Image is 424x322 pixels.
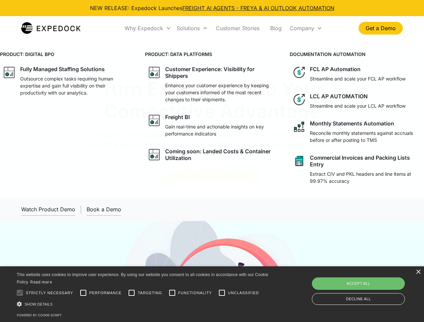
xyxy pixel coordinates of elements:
[310,170,421,184] p: Extract CIV and PKL headers and line items at 99.97% accuracy
[20,75,132,96] p: Outsource complex tasks requiring human expertise and gain full visibility on their productivity ...
[292,66,306,79] img: dollar icon
[148,114,161,127] img: graph icon
[290,117,424,146] a: network like iconMonthly Statements AutomationReconcile monthly statements against accruals befor...
[26,290,73,296] span: Strictly necessary
[292,154,306,168] img: sheet icon
[125,25,163,32] div: Why Expedock
[290,51,424,58] h4: DOCUMENTATION AUTOMATION
[310,66,361,72] div: FCL AP Automation
[228,290,259,296] span: Unclassified
[21,206,75,213] div: Watch Product Demo
[165,66,277,79] div: Customer Experience: Visibility for Shippers
[310,75,406,82] p: Streamline and scale your FCL AP workflow
[182,5,334,11] a: FREIGHT AI AGENTS - FREYA & AI OUTLOOK AUTOMATION
[122,17,174,40] div: Why Expedock
[290,63,424,85] a: dollar iconFCL AP AutomationStreamline and scale your FCL AP workflow
[310,129,421,144] p: Reconcile monthly statements against accruals before or after posting to TMS
[290,25,314,32] div: Company
[312,250,424,322] iframe: Chat Widget
[165,123,277,137] p: Gain real-time and actionable insights on key performance indicators
[148,66,161,79] img: graph icon
[90,4,334,12] div: NEW RELEASE: Expedock Launches
[21,21,81,35] a: home
[165,82,277,103] p: Enhance your customer experience by keeping your customers informed of the most recent changes to...
[17,313,62,317] a: Powered by cookie-script
[21,21,81,35] img: Expedock Logo
[138,290,162,296] span: Targeting
[25,302,53,306] span: Show details
[292,120,306,133] img: network like icon
[359,22,403,35] a: Get a Demo
[20,66,105,72] div: Fully Managed Staffing Solutions
[89,290,122,296] span: Performance
[145,63,279,106] a: graph iconCustomer Experience: Visibility for ShippersEnhance your customer experience by keeping...
[292,93,306,106] img: dollar icon
[177,25,200,32] div: Solutions
[310,102,406,109] p: Streamline and scale your LCL AP workflow
[310,154,421,168] div: Commercial Invoices and Packing Lists Entry
[145,51,279,58] h4: PRODUCT: DATA PLATFORMS
[210,17,265,40] a: Customer Stories
[310,93,368,100] div: LCL AP AUTOMATION
[148,148,161,161] img: graph icon
[87,203,121,216] a: Book a Demo
[265,17,287,40] a: Blog
[178,290,212,296] span: Functionality
[165,114,190,120] div: Freight BI
[290,90,424,112] a: dollar iconLCL AP AUTOMATIONStreamline and scale your LCL AP workflow
[21,203,75,216] a: open lightbox
[287,17,325,40] div: Company
[30,279,52,284] a: Read more
[145,111,279,140] a: graph iconFreight BIGain real-time and actionable insights on key performance indicators
[174,17,210,40] div: Solutions
[17,272,268,285] span: This website uses cookies to improve user experience. By using our website you consent to all coo...
[87,206,121,213] div: Book a Demo
[3,66,16,79] img: graph icon
[17,301,271,308] div: Show details
[145,145,279,164] a: graph iconComing soon: Landed Costs & Container Utilization
[165,148,277,161] div: Coming soon: Landed Costs & Container Utilization
[290,152,424,187] a: sheet iconCommercial Invoices and Packing Lists EntryExtract CIV and PKL headers and line items a...
[310,120,394,127] div: Monthly Statements Automation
